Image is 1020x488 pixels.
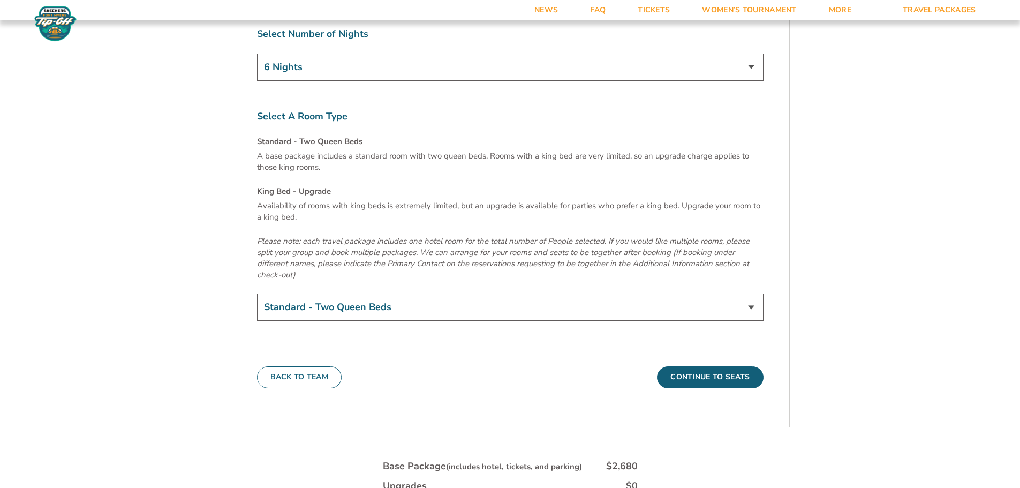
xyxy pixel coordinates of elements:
button: Back To Team [257,366,342,388]
em: Please note: each travel package includes one hotel room for the total number of People selected.... [257,236,750,280]
img: Fort Myers Tip-Off [32,5,79,42]
button: Continue To Seats [657,366,763,388]
label: Select A Room Type [257,110,764,123]
h4: King Bed - Upgrade [257,186,764,197]
p: Availability of rooms with king beds is extremely limited, but an upgrade is available for partie... [257,200,764,223]
small: (includes hotel, tickets, and parking) [446,461,582,472]
h4: Standard - Two Queen Beds [257,136,764,147]
label: Select Number of Nights [257,27,764,41]
div: Base Package [383,460,582,473]
div: $2,680 [606,460,638,473]
p: A base package includes a standard room with two queen beds. Rooms with a king bed are very limit... [257,151,764,173]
